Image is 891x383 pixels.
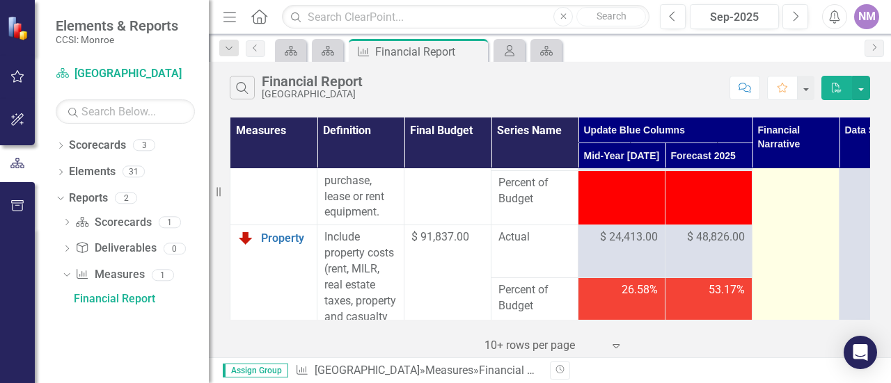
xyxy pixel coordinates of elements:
div: 1 [159,216,181,228]
small: CCSI: Monroe [56,34,178,45]
div: Financial Report [375,43,484,60]
input: Search ClearPoint... [282,5,649,29]
span: Actual [498,229,571,245]
span: $ 24,413.00 [600,229,658,245]
img: Below Plan [237,229,254,246]
span: Elements & Reports [56,17,178,34]
div: Sep-2025 [695,9,774,26]
span: Percent of Budget [498,282,571,314]
div: 3 [133,140,155,152]
button: NM [854,4,879,29]
span: Percent of Budget [498,175,571,207]
div: Include property costs (rent, MILR, real estate taxes, property and casualty insurance, etc.) [324,229,397,357]
td: Double-Click to Edit Right Click for Context Menu [230,225,317,361]
div: The cost incurred to purchase, lease or rent equipment. [324,141,397,220]
span: Search [597,10,626,22]
a: Measures [425,364,473,377]
td: Double-Click to Edit Right Click for Context Menu [230,137,317,225]
div: [GEOGRAPHIC_DATA] [262,89,363,99]
button: Search [576,7,646,26]
a: Reports [69,190,108,206]
div: 2 [115,192,137,204]
span: 26.58% [622,282,658,298]
a: Measures [75,267,144,283]
div: 1 [152,269,174,281]
a: Scorecards [75,215,151,231]
span: $ 91,837.00 [411,230,469,243]
a: [GEOGRAPHIC_DATA] [315,364,420,377]
a: [GEOGRAPHIC_DATA] [56,66,195,82]
div: » » [295,363,539,379]
button: Sep-2025 [690,4,779,29]
span: $ 48,826.00 [687,229,745,245]
a: Property [261,232,310,245]
a: Elements [69,164,116,180]
td: Double-Click to Edit [578,225,665,278]
span: Assign Group [223,364,288,377]
div: Financial Report [262,74,363,89]
a: Financial Report [70,288,209,310]
a: Deliverables [75,241,156,256]
div: 0 [164,243,186,254]
div: Open Intercom Messenger [844,336,877,369]
a: Scorecards [69,138,126,154]
input: Search Below... [56,99,195,124]
div: Financial Report [74,293,209,305]
div: 31 [123,166,145,178]
img: ClearPoint Strategy [7,15,31,40]
td: Double-Click to Edit [665,225,752,278]
span: 53.17% [709,282,745,298]
div: Financial Report [479,364,559,377]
